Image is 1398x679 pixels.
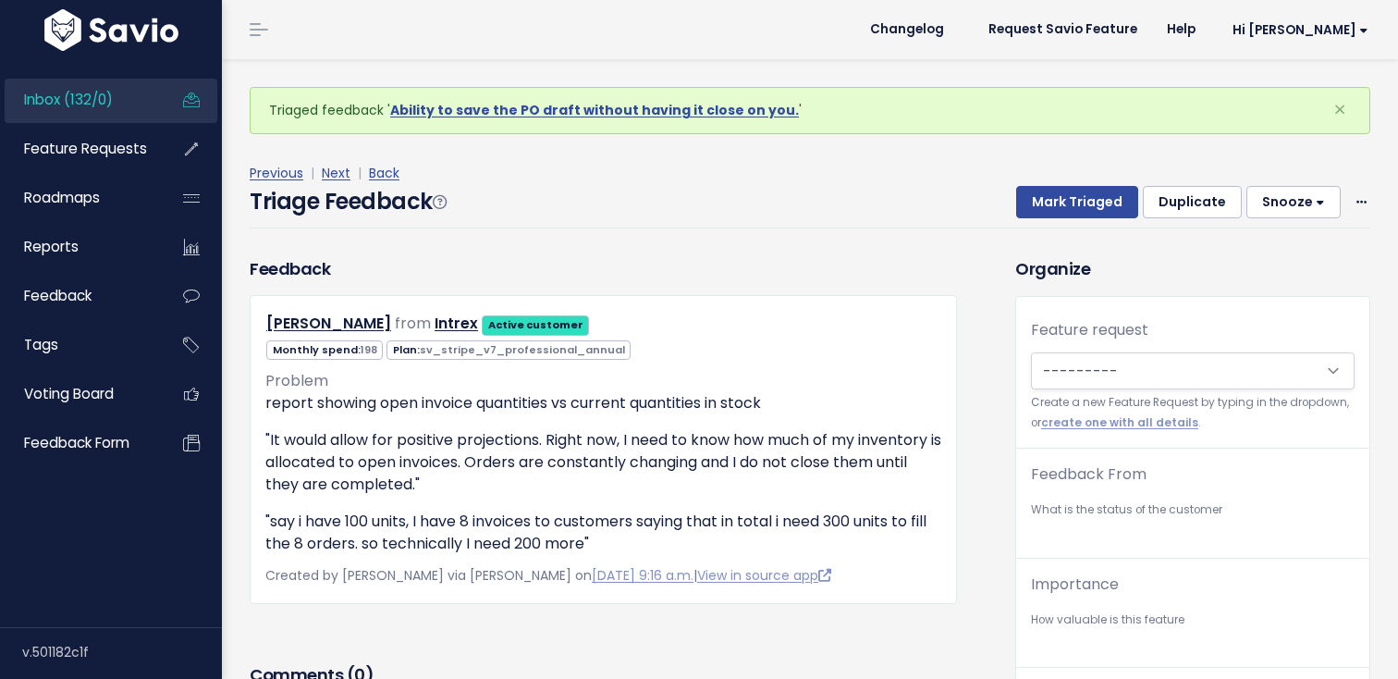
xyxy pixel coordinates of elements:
a: Hi [PERSON_NAME] [1210,16,1383,44]
span: Problem [265,370,328,391]
a: Tags [5,324,153,366]
label: Importance [1031,574,1119,596]
a: Back [369,164,399,182]
small: Create a new Feature Request by typing in the dropdown, or . [1031,393,1355,433]
a: Reports [5,226,153,268]
span: Plan: [386,340,631,360]
strong: Active customer [488,317,583,332]
button: Mark Triaged [1016,186,1138,219]
h4: Triage Feedback [250,185,446,218]
a: Request Savio Feature [974,16,1152,43]
a: create one with all details [1041,415,1198,430]
span: 198 [361,342,377,357]
span: Voting Board [24,384,114,403]
label: Feature request [1031,319,1148,341]
span: Changelog [870,23,944,36]
p: report showing open invoice quantities vs current quantities in stock [265,392,941,414]
a: Intrex [435,313,478,334]
span: Roadmaps [24,188,100,207]
span: from [395,313,431,334]
a: Feedback form [5,422,153,464]
span: Tags [24,335,58,354]
p: "It would allow for positive projections. Right now, I need to know how much of my inventory is a... [265,429,941,496]
h3: Organize [1015,256,1370,281]
a: View in source app [697,566,831,585]
span: | [354,164,365,182]
a: [PERSON_NAME] [266,313,391,334]
span: | [307,164,318,182]
button: Snooze [1246,186,1341,219]
a: Ability to save the PO draft without having it close on you. [390,101,799,119]
div: Triaged feedback ' ' [250,87,1370,134]
span: × [1333,94,1346,125]
span: Reports [24,237,79,256]
span: sv_stripe_v7_professional_annual [420,342,625,357]
a: Feature Requests [5,128,153,170]
small: How valuable is this feature [1031,611,1355,630]
img: logo-white.9d6f32f41409.svg [40,9,183,51]
button: Close [1315,88,1365,132]
a: Roadmaps [5,177,153,219]
div: v.501182c1f [22,628,222,676]
a: Voting Board [5,373,153,415]
a: Previous [250,164,303,182]
p: "say i have 100 units, I have 8 invoices to customers saying that in total i need 300 units to fi... [265,511,941,555]
span: Monthly spend: [266,340,383,360]
button: Duplicate [1143,186,1242,219]
h3: Feedback [250,256,330,281]
label: Feedback From [1031,463,1147,486]
span: Inbox (132/0) [24,90,113,109]
a: Help [1152,16,1210,43]
a: [DATE] 9:16 a.m. [592,566,693,585]
span: Feedback form [24,433,129,452]
span: Feature Requests [24,139,147,158]
a: Feedback [5,275,153,317]
span: Created by [PERSON_NAME] via [PERSON_NAME] on | [265,566,831,585]
span: Feedback [24,286,92,305]
a: Inbox (132/0) [5,79,153,121]
span: Hi [PERSON_NAME] [1232,23,1368,37]
a: Next [322,164,350,182]
small: What is the status of the customer [1031,500,1355,520]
